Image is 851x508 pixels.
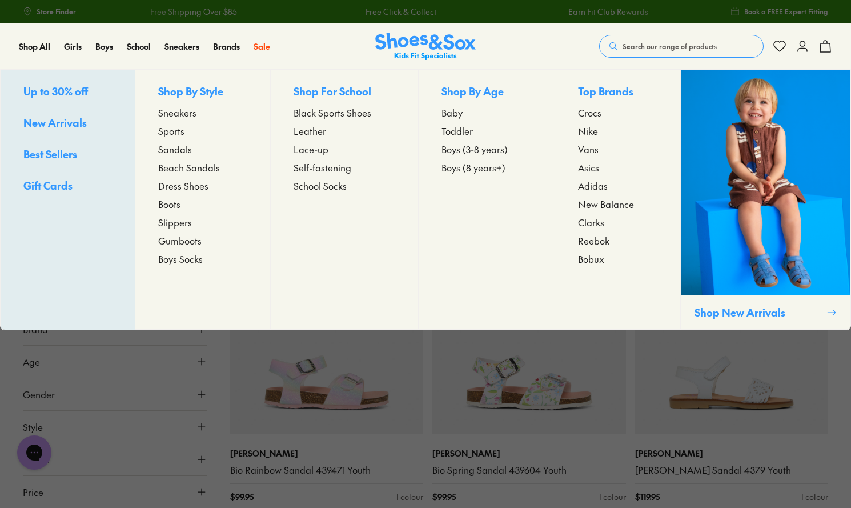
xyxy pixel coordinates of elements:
[578,234,658,247] a: Reebok
[578,234,609,247] span: Reebok
[230,464,424,477] a: Bio Rainbow Sandal 439471 Youth
[254,41,270,52] span: Sale
[375,33,476,61] a: Shoes & Sox
[294,83,395,101] p: Shop For School
[23,476,207,508] button: Price
[158,142,247,156] a: Sandals
[158,197,180,211] span: Boots
[23,1,76,22] a: Store Finder
[64,41,82,53] a: Girls
[158,142,192,156] span: Sandals
[95,41,113,53] a: Boys
[64,41,82,52] span: Girls
[23,84,88,98] span: Up to 30% off
[730,1,828,22] a: Book a FREE Expert Fitting
[294,179,395,193] a: School Socks
[158,179,208,193] span: Dress Shoes
[635,447,829,459] p: [PERSON_NAME]
[375,33,476,61] img: SNS_Logo_Responsive.svg
[599,491,626,503] div: 1 colour
[635,464,829,477] a: [PERSON_NAME] Sandal 4379 Youth
[127,41,151,53] a: School
[37,6,76,17] span: Store Finder
[635,241,829,434] a: New In30% off 3, 25% off 2, 20% off 1
[441,83,532,101] p: Shop By Age
[578,106,658,119] a: Crocs
[23,420,43,434] span: Style
[294,142,395,156] a: Lace-up
[578,106,601,119] span: Crocs
[213,41,240,52] span: Brands
[578,161,658,174] a: Asics
[158,179,247,193] a: Dress Shoes
[19,41,50,52] span: Shop All
[23,411,207,443] button: Style
[294,106,371,119] span: Black Sports Shoes
[213,41,240,53] a: Brands
[294,161,351,174] span: Self-fastening
[95,41,113,52] span: Boys
[158,83,247,101] p: Shop By Style
[158,106,196,119] span: Sneakers
[635,491,660,503] span: $ 119.95
[158,106,247,119] a: Sneakers
[23,178,112,195] a: Gift Cards
[578,197,634,211] span: New Balance
[23,387,55,401] span: Gender
[441,124,532,138] a: Toddler
[23,115,112,133] a: New Arrivals
[441,142,532,156] a: Boys (3-8 years)
[230,447,424,459] p: [PERSON_NAME]
[158,161,247,174] a: Beach Sandals
[230,491,254,503] span: $ 99.95
[294,142,328,156] span: Lace-up
[744,6,828,17] span: Book a FREE Expert Fitting
[23,178,73,193] span: Gift Cards
[578,161,599,174] span: Asics
[695,305,822,320] p: Shop New Arrivals
[158,252,203,266] span: Boys Socks
[681,70,850,295] img: SNS_WEBASSETS_CollectionHero_1280x1600_3.png
[578,83,658,101] p: Top Brands
[23,115,87,130] span: New Arrivals
[164,41,199,53] a: Sneakers
[441,106,532,119] a: Baby
[254,41,270,53] a: Sale
[623,41,717,51] span: Search our range of products
[158,234,202,247] span: Gumboots
[23,443,207,475] button: Colour
[294,161,395,174] a: Self-fastening
[432,241,626,434] a: New In30% off 3, 25% off 2, 20% off 1
[23,355,40,369] span: Age
[441,142,508,156] span: Boys (3-8 years)
[578,124,598,138] span: Nike
[23,83,112,101] a: Up to 30% off
[801,491,828,503] div: 1 colour
[294,124,395,138] a: Leather
[356,6,427,18] a: Free Click & Collect
[11,431,57,474] iframe: Gorgias live chat messenger
[230,241,424,434] a: New In30% off 3, 25% off 2, 20% off 1
[23,146,112,164] a: Best Sellers
[578,179,658,193] a: Adidas
[23,147,77,161] span: Best Sellers
[158,124,247,138] a: Sports
[441,161,505,174] span: Boys (8 years+)
[432,491,456,503] span: $ 99.95
[559,6,639,18] a: Earn Fit Club Rewards
[294,179,347,193] span: School Socks
[158,197,247,211] a: Boots
[599,35,764,58] button: Search our range of products
[578,142,658,156] a: Vans
[441,161,532,174] a: Boys (8 years+)
[294,106,395,119] a: Black Sports Shoes
[441,124,473,138] span: Toddler
[680,70,850,330] a: Shop New Arrivals
[141,6,228,18] a: Free Shipping Over $85
[578,215,658,229] a: Clarks
[158,215,247,229] a: Slippers
[578,252,604,266] span: Bobux
[23,346,207,378] button: Age
[441,106,463,119] span: Baby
